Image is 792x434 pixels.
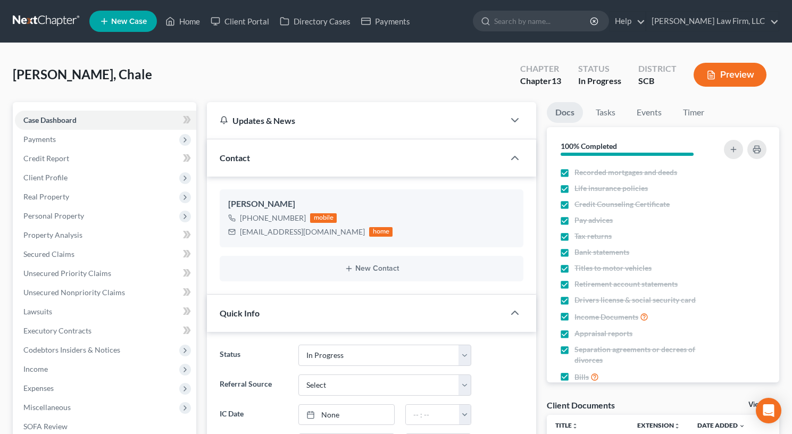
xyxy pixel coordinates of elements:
div: home [369,227,393,237]
span: Unsecured Nonpriority Claims [23,288,125,297]
i: unfold_more [572,423,578,429]
a: Titleunfold_more [555,421,578,429]
span: Case Dashboard [23,115,77,124]
div: Client Documents [547,399,615,411]
div: District [638,63,677,75]
span: Drivers license & social security card [574,295,696,305]
div: [PERSON_NAME] [228,198,515,211]
span: Pay advices [574,215,613,226]
a: Unsecured Nonpriority Claims [15,283,196,302]
a: [PERSON_NAME] Law Firm, LLC [646,12,779,31]
a: Timer [674,102,713,123]
a: Unsecured Priority Claims [15,264,196,283]
i: expand_more [739,423,745,429]
input: Search by name... [494,11,591,31]
span: Tax returns [574,231,612,241]
span: Lawsuits [23,307,52,316]
span: Income Documents [574,312,638,322]
a: Help [610,12,645,31]
span: [PERSON_NAME], Chale [13,66,152,82]
span: Life insurance policies [574,183,648,194]
input: -- : -- [406,405,459,425]
a: None [299,405,394,425]
button: Preview [694,63,766,87]
a: Date Added expand_more [697,421,745,429]
a: Directory Cases [274,12,356,31]
div: SCB [638,75,677,87]
div: Chapter [520,75,561,87]
span: Codebtors Insiders & Notices [23,345,120,354]
span: Expenses [23,383,54,393]
a: Payments [356,12,415,31]
span: Separation agreements or decrees of divorces [574,344,712,365]
span: Personal Property [23,211,84,220]
label: Status [214,345,293,366]
a: Credit Report [15,149,196,168]
a: Client Portal [205,12,274,31]
div: In Progress [578,75,621,87]
a: Tasks [587,102,624,123]
span: Miscellaneous [23,403,71,412]
a: Executory Contracts [15,321,196,340]
span: Bills [574,372,589,382]
span: Titles to motor vehicles [574,263,652,273]
a: Property Analysis [15,226,196,245]
span: Credit Counseling Certificate [574,199,670,210]
label: IC Date [214,404,293,425]
a: Secured Claims [15,245,196,264]
a: Extensionunfold_more [637,421,680,429]
span: Contact [220,153,250,163]
div: Status [578,63,621,75]
a: Events [628,102,670,123]
span: Recorded mortgages and deeds [574,167,677,178]
label: Referral Source [214,374,293,396]
span: Credit Report [23,154,69,163]
span: 13 [552,76,561,86]
div: [EMAIL_ADDRESS][DOMAIN_NAME] [240,227,365,237]
span: Retirement account statements [574,279,678,289]
span: Payments [23,135,56,144]
a: Home [160,12,205,31]
a: Case Dashboard [15,111,196,130]
a: Docs [547,102,583,123]
span: Appraisal reports [574,328,632,339]
div: [PHONE_NUMBER] [240,213,306,223]
a: View All [748,401,775,408]
a: Lawsuits [15,302,196,321]
span: SOFA Review [23,422,68,431]
div: Updates & News [220,115,491,126]
i: unfold_more [674,423,680,429]
div: Open Intercom Messenger [756,398,781,423]
span: Executory Contracts [23,326,91,335]
button: New Contact [228,264,515,273]
div: mobile [310,213,337,223]
div: Chapter [520,63,561,75]
span: Secured Claims [23,249,74,258]
span: Income [23,364,48,373]
span: New Case [111,18,147,26]
span: Bank statements [574,247,629,257]
strong: 100% Completed [561,141,617,151]
span: Unsecured Priority Claims [23,269,111,278]
span: Property Analysis [23,230,82,239]
span: Client Profile [23,173,68,182]
span: Real Property [23,192,69,201]
span: Quick Info [220,308,260,318]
